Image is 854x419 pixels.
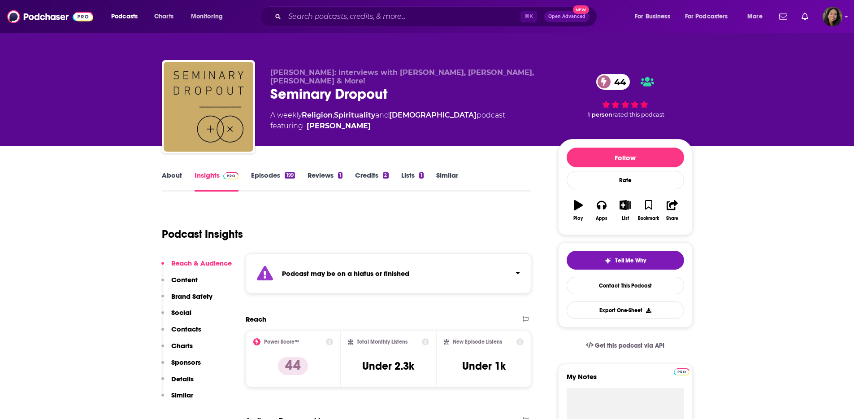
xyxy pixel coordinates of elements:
p: Contacts [171,325,201,333]
a: Religion [302,111,333,119]
button: open menu [629,9,681,24]
div: Search podcasts, credits, & more... [269,6,606,27]
div: Play [573,216,583,221]
p: Content [171,275,198,284]
span: ⌘ K [520,11,537,22]
button: open menu [105,9,149,24]
a: Contact This Podcast [567,277,684,294]
p: 44 [278,357,308,375]
button: Show profile menu [823,7,842,26]
span: Open Advanced [548,14,585,19]
div: 2 [383,172,388,179]
button: Brand Safety [161,292,212,309]
span: and [375,111,389,119]
div: Share [666,216,678,221]
button: Content [161,275,198,292]
p: Details [171,375,194,383]
a: Pro website [674,367,689,375]
div: A weekly podcast [270,110,505,131]
h3: Under 2.3k [362,359,414,373]
a: Credits2 [355,171,388,192]
a: InsightsPodchaser Pro [195,171,239,192]
h3: Under 1k [462,359,506,373]
button: Reach & Audience [161,259,232,275]
button: Contacts [161,325,201,341]
img: tell me why sparkle [604,257,611,264]
h1: Podcast Insights [162,227,243,241]
a: Get this podcast via API [579,335,672,357]
a: Shane Blackshear [307,121,371,131]
div: 1 [419,172,424,179]
a: Reviews1 [308,171,342,192]
span: 44 [605,74,630,90]
button: open menu [185,9,234,24]
p: Sponsors [171,358,201,367]
label: My Notes [567,372,684,388]
p: Reach & Audience [171,259,232,267]
span: Get this podcast via API [595,342,664,349]
span: For Podcasters [685,10,728,23]
a: Charts [148,9,179,24]
button: Similar [161,391,193,407]
img: User Profile [823,7,842,26]
button: open menu [741,9,774,24]
span: Podcasts [111,10,138,23]
button: open menu [679,9,741,24]
span: rated this podcast [612,111,664,118]
button: Apps [590,194,613,227]
a: Lists1 [401,171,424,192]
button: tell me why sparkleTell Me Why [567,251,684,270]
strong: Podcast may be on a hiatus or finished [282,269,409,278]
span: featuring [270,121,505,131]
button: Play [567,194,590,227]
a: Show notifications dropdown [798,9,812,24]
button: Open AdvancedNew [544,11,590,22]
div: 1 [338,172,342,179]
p: Brand Safety [171,292,212,301]
span: Monitoring [191,10,223,23]
span: Charts [154,10,173,23]
button: Sponsors [161,358,201,375]
h2: New Episode Listens [453,339,502,345]
a: Similar [436,171,458,192]
a: About [162,171,182,192]
img: Podchaser Pro [223,172,239,179]
button: Export One-Sheet [567,301,684,319]
section: Click to expand status details [246,253,532,293]
button: Bookmark [637,194,660,227]
a: Show notifications dropdown [776,9,791,24]
span: More [747,10,763,23]
div: 199 [285,172,295,179]
img: Podchaser - Follow, Share and Rate Podcasts [7,8,93,25]
button: Follow [567,148,684,167]
a: Spirituality [334,111,375,119]
span: New [573,5,589,14]
div: 44 1 personrated this podcast [558,68,693,124]
p: Social [171,308,191,317]
span: [PERSON_NAME]: Interviews with [PERSON_NAME], [PERSON_NAME], [PERSON_NAME] & More! [270,68,534,85]
h2: Power Score™ [264,339,299,345]
button: Share [660,194,684,227]
div: Bookmark [638,216,659,221]
a: Episodes199 [251,171,295,192]
img: Podchaser Pro [674,368,689,375]
input: Search podcasts, credits, & more... [285,9,520,24]
img: Seminary Dropout [164,62,253,152]
button: Social [161,308,191,325]
p: Charts [171,341,193,350]
div: Apps [596,216,607,221]
span: 1 person [588,111,612,118]
a: 44 [596,74,630,90]
span: For Business [635,10,670,23]
button: List [613,194,637,227]
div: List [622,216,629,221]
button: Charts [161,341,193,358]
span: Tell Me Why [615,257,646,264]
span: , [333,111,334,119]
button: Details [161,375,194,391]
a: [DEMOGRAPHIC_DATA] [389,111,477,119]
div: Rate [567,171,684,189]
h2: Reach [246,315,266,323]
